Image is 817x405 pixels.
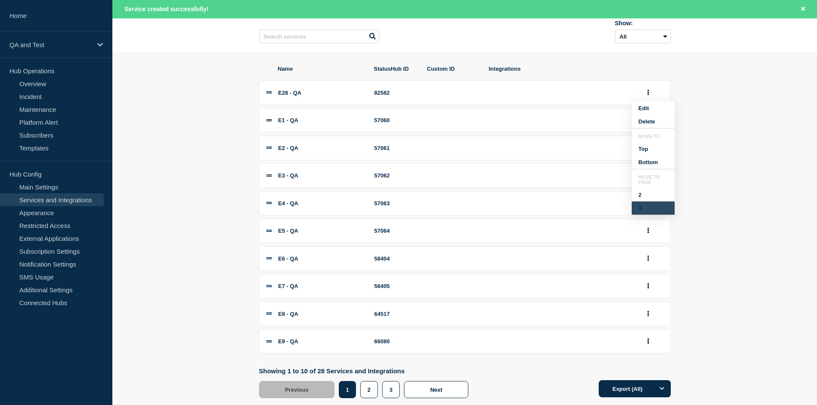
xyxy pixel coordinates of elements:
span: Name [278,66,364,72]
button: 2 [360,381,378,398]
button: Close banner [798,4,808,14]
div: 57060 [374,117,417,123]
span: E7 - QA [278,283,298,289]
button: Bottom [632,156,675,169]
span: E3 - QA [278,172,298,179]
div: 66080 [374,338,417,345]
p: Showing 1 to 10 of 28 Services and Integrations [259,367,473,375]
button: Export (All) [599,380,671,397]
button: 3 [382,381,400,398]
button: Options [654,380,671,397]
button: Delete [632,115,675,128]
span: E5 - QA [278,228,298,234]
span: E2 - QA [278,145,298,151]
button: Edit [632,102,675,115]
div: 82582 [374,90,417,96]
button: Top [632,142,675,156]
div: 64517 [374,311,417,317]
div: 58405 [374,283,417,289]
p: QA and Test [9,41,92,48]
button: group actions [643,252,654,265]
div: Show: [615,20,671,27]
span: Service created successfully! [124,6,208,12]
span: E1 - QA [278,117,298,123]
button: 1 [339,381,356,398]
span: E9 - QA [278,338,298,345]
span: Custom ID [427,66,479,72]
button: 2 [632,188,675,201]
span: E6 - QA [278,255,298,262]
li: Move to page [632,174,675,188]
span: E28 - QA [278,90,301,96]
div: 57064 [374,228,417,234]
div: 58404 [374,255,417,262]
select: Archived [615,30,671,43]
button: group actions [643,307,654,321]
span: E8 - QA [278,311,298,317]
button: Next [404,381,468,398]
button: group actions [643,224,654,237]
button: Previous [259,381,335,398]
span: Previous [285,387,309,393]
button: group actions [643,279,654,293]
button: group actions [643,335,654,348]
span: StatusHub ID [374,66,417,72]
div: 57061 [374,145,417,151]
div: 57063 [374,200,417,207]
span: Next [430,387,442,393]
button: group actions [643,86,654,99]
span: E4 - QA [278,200,298,207]
span: Integrations [489,66,633,72]
li: Move to [632,134,675,142]
button: 3 [632,201,675,215]
div: 57062 [374,172,417,179]
input: Search services [259,30,379,43]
